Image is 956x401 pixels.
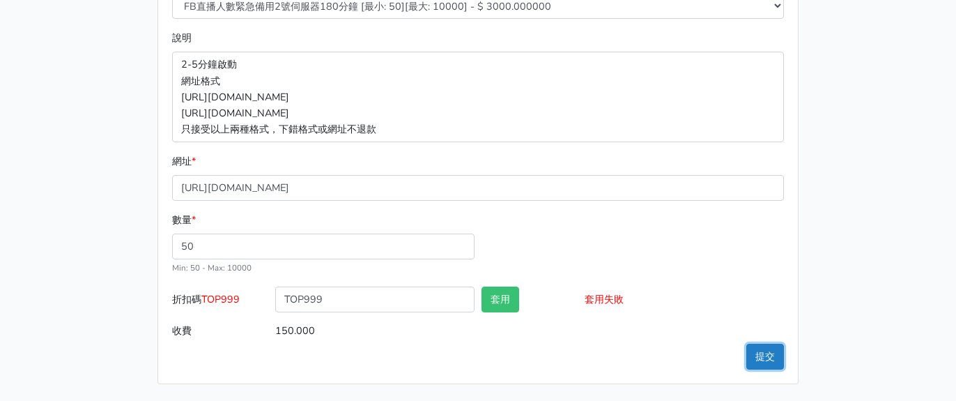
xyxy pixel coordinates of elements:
label: 收費 [169,318,272,344]
label: 網址 [172,153,196,169]
label: 說明 [172,30,192,46]
input: 格式為https://www.facebook.com/topfblive/videos/123456789/ [172,175,784,201]
label: 折扣碼 [169,287,272,318]
button: 提交 [746,344,784,370]
small: Min: 50 - Max: 10000 [172,262,252,273]
p: 2-5分鐘啟動 網址格式 [URL][DOMAIN_NAME] [URL][DOMAIN_NAME] 只接受以上兩種格式，下錯格式或網址不退款 [172,52,784,142]
span: TOP999 [201,292,240,306]
button: 套用 [481,287,519,312]
label: 數量 [172,212,196,228]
